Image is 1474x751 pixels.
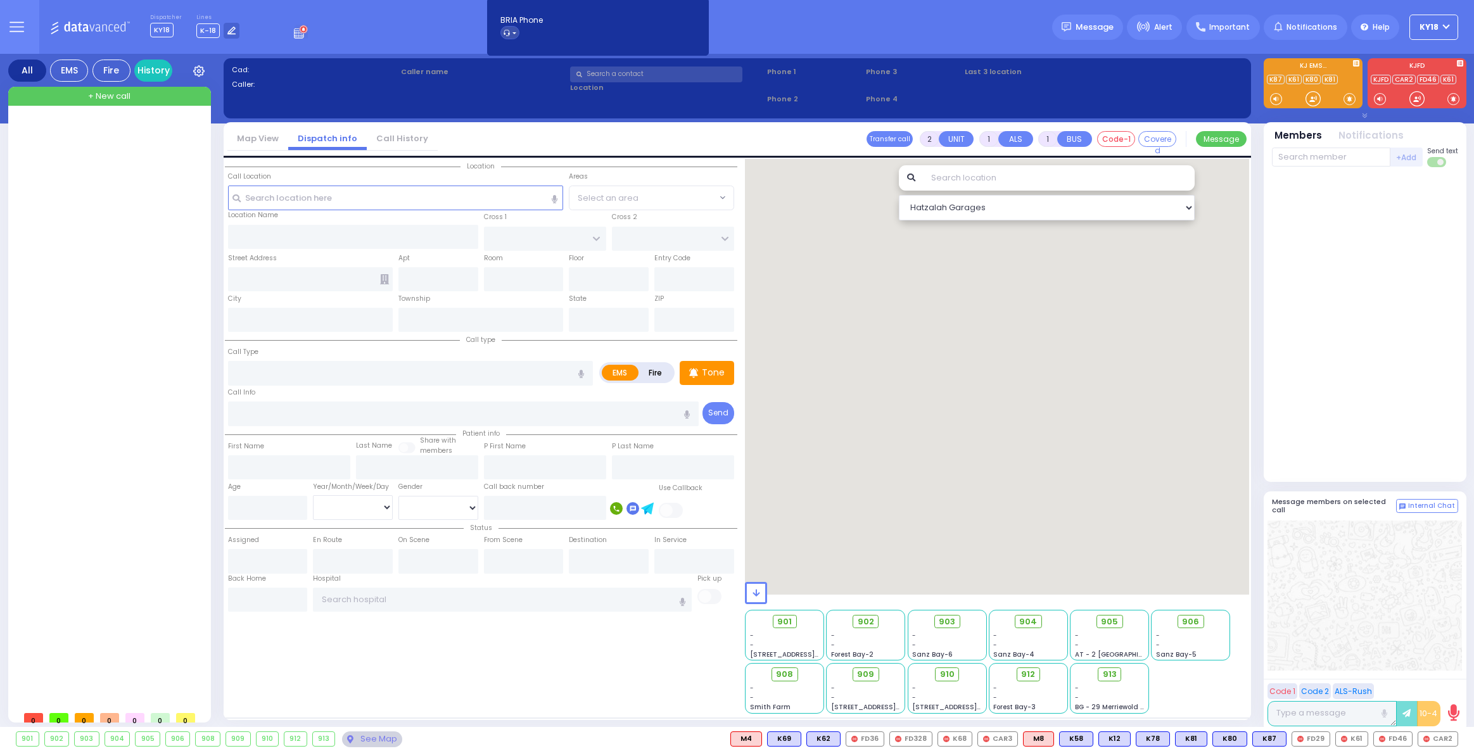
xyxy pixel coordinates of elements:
[150,23,174,37] span: KY18
[1098,731,1131,747] div: BLS
[460,335,502,344] span: Call type
[75,713,94,723] span: 0
[998,131,1033,147] button: ALS
[570,82,763,93] label: Location
[45,732,69,746] div: 902
[1287,22,1337,33] span: Notifications
[750,640,754,650] span: -
[831,693,835,702] span: -
[1103,668,1117,681] span: 913
[196,732,220,746] div: 908
[1427,146,1458,156] span: Send text
[1156,631,1160,640] span: -
[125,713,144,723] span: 0
[166,732,190,746] div: 906
[134,60,172,82] a: History
[1373,731,1413,747] div: FD46
[461,161,501,171] span: Location
[767,94,861,104] span: Phone 2
[1427,156,1447,168] label: Turn off text
[730,731,762,747] div: ALS
[50,19,134,35] img: Logo
[983,736,989,742] img: red-radio-icon.svg
[313,574,341,584] label: Hospital
[1136,731,1170,747] div: BLS
[993,702,1036,712] span: Forest Bay-3
[939,615,955,628] span: 903
[767,731,801,747] div: K69
[578,192,639,205] span: Select an area
[866,66,960,77] span: Phone 3
[313,588,691,612] input: Search hospital
[697,574,721,584] label: Pick up
[500,15,543,26] span: BRIA Phone
[750,702,791,712] span: Smith Farm
[570,66,742,82] input: Search a contact
[484,441,526,451] label: P First Name
[831,650,874,659] span: Forest Bay-2
[1019,615,1037,628] span: 904
[993,650,1034,659] span: Sanz Bay-4
[228,482,241,492] label: Age
[1075,702,1146,712] span: BG - 29 Merriewold S.
[1252,731,1287,747] div: BLS
[851,736,858,742] img: red-radio-icon.svg
[895,736,901,742] img: red-radio-icon.svg
[1212,731,1247,747] div: K80
[228,388,255,398] label: Call Info
[965,66,1103,77] label: Last 3 location
[1138,131,1176,147] button: Covered
[993,631,997,640] span: -
[912,631,916,640] span: -
[398,253,410,263] label: Apt
[1267,75,1285,84] a: K87
[1274,129,1322,143] button: Members
[1272,148,1390,167] input: Search member
[1268,683,1297,699] button: Code 1
[912,650,953,659] span: Sanz Bay-6
[1021,668,1035,681] span: 912
[1392,75,1416,84] a: CAR2
[356,441,392,451] label: Last Name
[1373,22,1390,33] span: Help
[484,482,544,492] label: Call back number
[750,650,870,659] span: [STREET_ADDRESS][PERSON_NAME]
[1408,502,1455,510] span: Internal Chat
[1156,640,1160,650] span: -
[943,736,950,742] img: red-radio-icon.svg
[313,732,335,746] div: 913
[1303,75,1321,84] a: K80
[1379,736,1385,742] img: red-radio-icon.svg
[1423,736,1430,742] img: red-radio-icon.svg
[232,65,397,75] label: Cad:
[912,683,916,693] span: -
[342,731,402,747] div: See map
[176,713,195,723] span: 0
[1023,731,1054,747] div: ALS KJ
[1076,21,1114,34] span: Message
[228,535,259,545] label: Assigned
[228,347,258,357] label: Call Type
[1418,731,1458,747] div: CAR2
[569,294,587,304] label: State
[226,732,250,746] div: 909
[1272,498,1396,514] h5: Message members on selected call
[730,731,762,747] div: M4
[993,683,997,693] span: -
[1075,683,1079,693] span: -
[806,731,841,747] div: BLS
[1075,693,1079,702] span: -
[484,212,507,222] label: Cross 1
[702,402,734,424] button: Send
[100,713,119,723] span: 0
[569,172,588,182] label: Areas
[228,574,266,584] label: Back Home
[806,731,841,747] div: K62
[1209,22,1250,33] span: Important
[1023,731,1054,747] div: M8
[228,172,271,182] label: Call Location
[1264,63,1363,72] label: KJ EMS...
[1196,131,1247,147] button: Message
[1399,503,1406,510] img: comment-alt.png
[228,210,278,220] label: Location Name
